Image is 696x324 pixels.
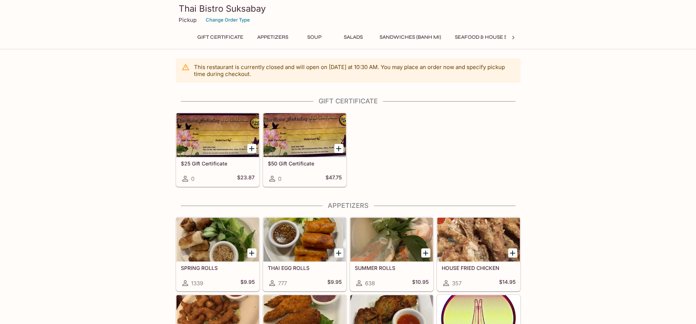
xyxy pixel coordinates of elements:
h3: Thai Bistro Suksabay [179,3,518,14]
button: Add THAI EGG ROLLS [334,248,343,258]
a: HOUSE FRIED CHICKEN357$14.95 [437,217,520,291]
h5: SPRING ROLLS [181,265,255,271]
div: THAI EGG ROLLS [263,218,346,262]
button: Sandwiches (Banh Mi) [376,32,445,42]
button: Add SPRING ROLLS [247,248,256,258]
h5: $50 Gift Certificate [268,160,342,167]
span: 0 [278,175,281,182]
button: Appetizers [253,32,292,42]
button: Gift Certificate [193,32,247,42]
span: 0 [191,175,194,182]
div: $25 Gift Certificate [176,113,259,157]
span: 638 [365,280,375,287]
a: SUMMER ROLLS638$10.95 [350,217,433,291]
button: Salads [337,32,370,42]
button: Add HOUSE FRIED CHICKEN [508,248,517,258]
a: THAI EGG ROLLS777$9.95 [263,217,346,291]
a: SPRING ROLLS1339$9.95 [176,217,259,291]
div: SPRING ROLLS [176,218,259,262]
h5: $23.87 [237,174,255,183]
div: HOUSE FRIED CHICKEN [437,218,520,262]
a: $25 Gift Certificate0$23.87 [176,113,259,187]
button: Add SUMMER ROLLS [421,248,430,258]
a: $50 Gift Certificate0$47.75 [263,113,346,187]
h5: $10.95 [412,279,429,287]
button: Seafood & House Specials [451,32,532,42]
span: 357 [452,280,461,287]
span: 1339 [191,280,203,287]
h5: $14.95 [499,279,516,287]
h4: Appetizers [176,202,521,210]
button: Add $50 Gift Certificate [334,144,343,153]
span: 777 [278,280,287,287]
h4: Gift Certificate [176,97,521,105]
h5: $47.75 [326,174,342,183]
h5: THAI EGG ROLLS [268,265,342,271]
p: Pickup [179,16,197,23]
h5: $25 Gift Certificate [181,160,255,167]
p: This restaurant is currently closed and will open on [DATE] at 10:30 AM . You may place an order ... [194,64,515,77]
h5: $9.95 [240,279,255,287]
div: SUMMER ROLLS [350,218,433,262]
h5: $9.95 [327,279,342,287]
h5: SUMMER ROLLS [355,265,429,271]
h5: HOUSE FRIED CHICKEN [442,265,516,271]
div: $50 Gift Certificate [263,113,346,157]
button: Add $25 Gift Certificate [247,144,256,153]
button: Soup [298,32,331,42]
button: Change Order Type [202,14,253,26]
